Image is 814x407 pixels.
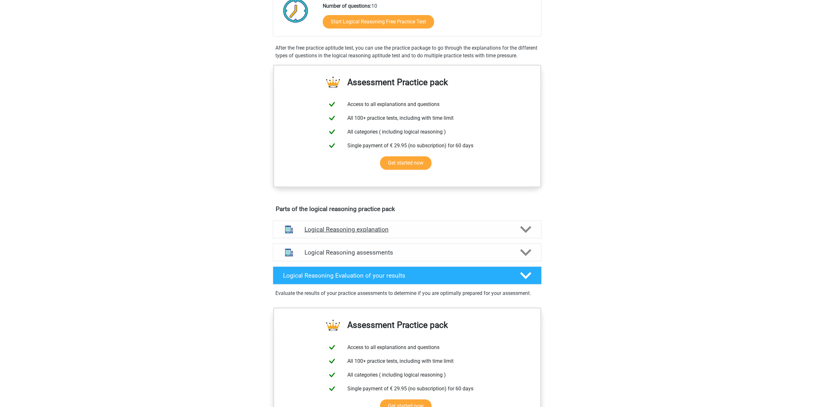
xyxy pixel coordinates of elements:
img: logical reasoning explanations [281,221,297,238]
div: After the free practice aptitude test, you can use the practice package to go through the explana... [273,44,541,60]
a: Start Logical Reasoning Free Practice Test [323,15,434,28]
a: assessments Logical Reasoning assessments [270,243,544,261]
a: Logical Reasoning Evaluation of your results [270,266,544,284]
b: Number of questions: [323,3,371,9]
h4: Logical Reasoning explanation [304,226,510,233]
h4: Parts of the logical reasoning practice pack [276,205,539,213]
a: explanations Logical Reasoning explanation [270,220,544,238]
img: logical reasoning assessments [281,244,297,261]
h4: Logical Reasoning assessments [304,249,510,256]
a: Get started now [380,156,431,170]
p: Evaluate the results of your practice assessments to determine if you are optimally prepared for ... [275,289,539,297]
h4: Logical Reasoning Evaluation of your results [283,272,510,279]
